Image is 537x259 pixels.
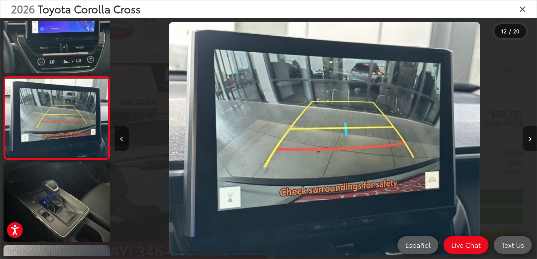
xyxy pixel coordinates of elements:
[4,79,109,157] img: 2026 Toyota Corolla Cross XLE
[114,22,536,255] div: 2026 Toyota Corolla Cross XLE 11
[508,29,512,34] span: /
[38,1,141,16] span: Toyota Corolla Cross
[523,126,537,151] button: Next image
[444,236,489,254] a: Live Chat
[494,236,532,254] a: Text Us
[11,1,35,16] span: 2026
[513,27,519,35] span: 20
[169,22,480,255] img: 2026 Toyota Corolla Cross XLE
[498,240,528,249] span: Text Us
[448,240,484,249] span: Live Chat
[501,27,507,35] span: 12
[397,236,438,254] a: Español
[2,161,111,243] img: 2026 Toyota Corolla Cross XLE
[115,126,129,151] button: Previous image
[519,4,526,13] i: Close gallery
[402,240,434,249] span: Español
